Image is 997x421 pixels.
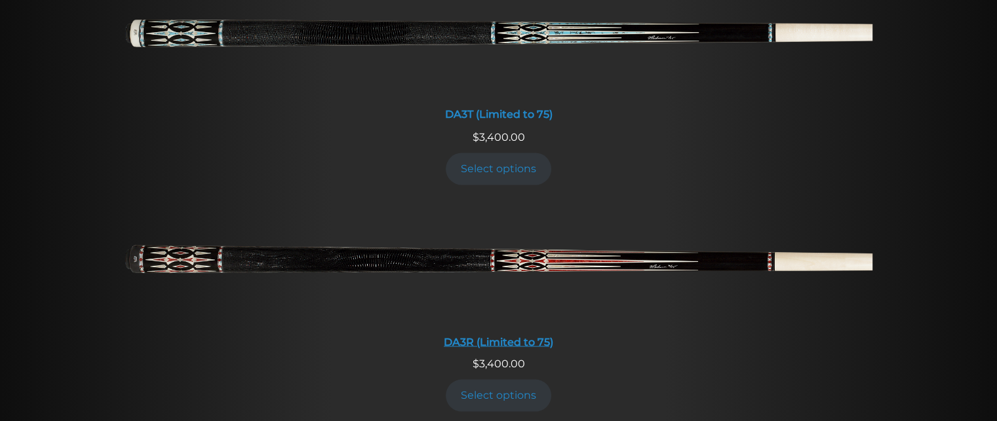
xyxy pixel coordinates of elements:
div: DA3R (Limited to 75) [125,335,872,348]
div: DA3T (Limited to 75) [125,108,872,120]
span: $ [473,130,479,143]
img: DA3R (Limited to 75) [125,203,872,327]
a: Add to cart: “DA3T (Limited to 75)” [446,153,552,185]
a: DA3R (Limited to 75) DA3R (Limited to 75) [125,203,872,356]
span: $ [473,357,479,369]
span: 3,400.00 [473,130,525,143]
span: 3,400.00 [473,357,525,369]
a: Add to cart: “DA3R (Limited to 75)” [446,379,552,411]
